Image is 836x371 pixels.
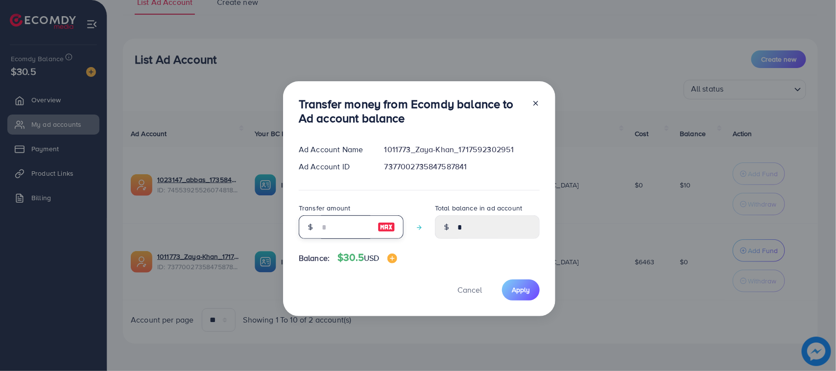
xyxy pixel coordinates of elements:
[512,285,530,295] span: Apply
[435,203,522,213] label: Total balance in ad account
[387,254,397,263] img: image
[299,97,524,125] h3: Transfer money from Ecomdy balance to Ad account balance
[364,253,379,263] span: USD
[291,144,377,155] div: Ad Account Name
[337,252,397,264] h4: $30.5
[445,279,494,301] button: Cancel
[378,221,395,233] img: image
[299,253,330,264] span: Balance:
[502,279,540,301] button: Apply
[457,284,482,295] span: Cancel
[377,161,548,172] div: 7377002735847587841
[377,144,548,155] div: 1011773_Zaya-Khan_1717592302951
[291,161,377,172] div: Ad Account ID
[299,203,350,213] label: Transfer amount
